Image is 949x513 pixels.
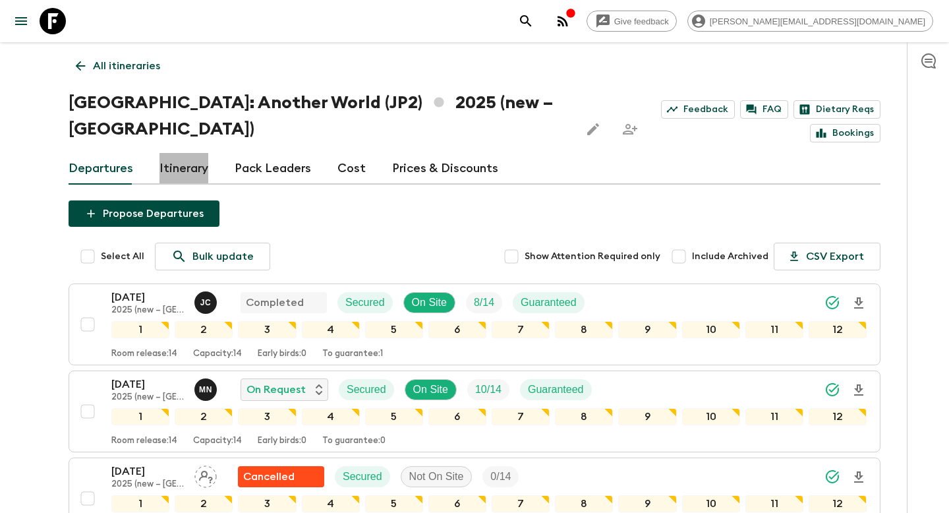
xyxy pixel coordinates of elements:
div: 4 [302,321,360,338]
a: FAQ [740,100,788,119]
div: Not On Site [401,466,473,487]
div: 7 [492,495,550,512]
button: menu [8,8,34,34]
div: 6 [428,321,486,338]
p: 2025 (new – [GEOGRAPHIC_DATA]) [111,392,184,403]
p: To guarantee: 0 [322,436,386,446]
p: Not On Site [409,469,464,485]
a: Bulk update [155,243,270,270]
div: 7 [492,321,550,338]
div: 1 [111,321,169,338]
span: Show Attention Required only [525,250,660,263]
p: Bulk update [192,249,254,264]
div: 11 [745,495,803,512]
p: 2025 (new – [GEOGRAPHIC_DATA]) [111,479,184,490]
div: 7 [492,408,550,425]
p: Guaranteed [521,295,577,311]
svg: Synced Successfully [824,469,840,485]
div: Secured [339,379,394,400]
div: 10 [682,321,740,338]
span: Give feedback [607,16,676,26]
div: 5 [365,495,423,512]
button: [DATE]2025 (new – [GEOGRAPHIC_DATA])Maho NagaredaOn RequestSecuredOn SiteTrip FillGuaranteed12345... [69,371,880,452]
div: 2 [175,495,233,512]
div: 1 [111,495,169,512]
a: Give feedback [587,11,677,32]
p: Capacity: 14 [193,436,242,446]
div: On Site [403,292,455,313]
h1: [GEOGRAPHIC_DATA]: Another World (JP2) 2025 (new – [GEOGRAPHIC_DATA]) [69,90,569,142]
button: CSV Export [774,243,880,270]
div: 3 [238,408,296,425]
p: 0 / 14 [490,469,511,485]
p: All itineraries [93,58,160,74]
div: Trip Fill [467,379,509,400]
button: Propose Departures [69,200,219,227]
div: 9 [618,495,676,512]
p: Capacity: 14 [193,349,242,359]
div: 2 [175,321,233,338]
p: Cancelled [243,469,295,485]
div: Secured [335,466,390,487]
button: [DATE]2025 (new – [GEOGRAPHIC_DATA])Juno ChoiCompletedSecuredOn SiteTrip FillGuaranteed1234567891... [69,284,880,365]
div: 8 [555,321,613,338]
p: Secured [345,295,385,311]
a: Cost [337,153,366,185]
div: Trip Fill [466,292,502,313]
span: [PERSON_NAME][EMAIL_ADDRESS][DOMAIN_NAME] [703,16,933,26]
div: 6 [428,495,486,512]
svg: Synced Successfully [824,382,840,398]
p: Room release: 14 [111,349,177,359]
div: 9 [618,321,676,338]
div: Trip Fill [482,466,519,487]
button: Edit this itinerary [580,116,606,142]
p: [DATE] [111,377,184,392]
p: Early birds: 0 [258,349,306,359]
div: 4 [302,408,360,425]
div: 4 [302,495,360,512]
span: Include Archived [692,250,768,263]
svg: Synced Successfully [824,295,840,311]
div: 9 [618,408,676,425]
div: 8 [555,495,613,512]
div: 8 [555,408,613,425]
p: Guaranteed [528,382,584,398]
span: Maho Nagareda [194,382,219,393]
p: To guarantee: 1 [322,349,383,359]
div: 5 [365,321,423,338]
p: 10 / 14 [475,382,502,398]
p: Secured [343,469,382,485]
p: Early birds: 0 [258,436,306,446]
p: Completed [246,295,304,311]
div: 3 [238,495,296,512]
div: 5 [365,408,423,425]
a: Feedback [661,100,735,119]
p: 8 / 14 [474,295,494,311]
div: 12 [809,495,867,512]
span: Juno Choi [194,295,219,306]
div: 12 [809,408,867,425]
div: 1 [111,408,169,425]
div: [PERSON_NAME][EMAIL_ADDRESS][DOMAIN_NAME] [687,11,933,32]
a: Pack Leaders [235,153,311,185]
p: [DATE] [111,464,184,479]
a: Itinerary [159,153,208,185]
p: Secured [347,382,386,398]
div: 12 [809,321,867,338]
span: Select All [101,250,144,263]
button: search adventures [513,8,539,34]
a: Departures [69,153,133,185]
svg: Download Onboarding [851,295,867,311]
svg: Download Onboarding [851,469,867,485]
a: All itineraries [69,53,167,79]
p: On Request [246,382,306,398]
a: Bookings [810,124,880,142]
p: Room release: 14 [111,436,177,446]
div: 10 [682,495,740,512]
svg: Download Onboarding [851,382,867,398]
span: Share this itinerary [617,116,643,142]
p: [DATE] [111,289,184,305]
p: On Site [413,382,448,398]
p: On Site [412,295,447,311]
a: Dietary Reqs [793,100,880,119]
